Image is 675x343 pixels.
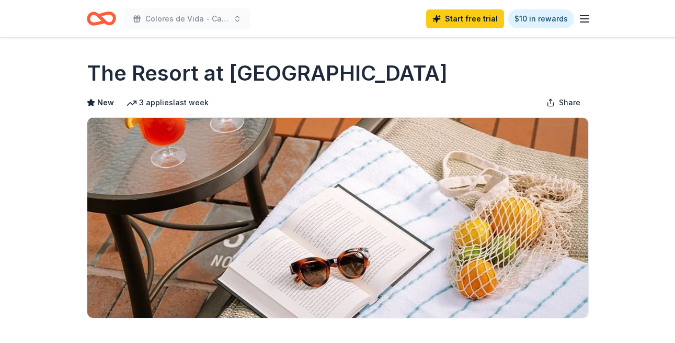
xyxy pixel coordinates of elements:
[124,8,250,29] button: Colores de Vida - Casa de la Familia Gala
[426,9,504,28] a: Start free trial
[538,92,589,113] button: Share
[559,96,580,109] span: Share
[127,96,209,109] div: 3 applies last week
[97,96,114,109] span: New
[87,59,448,88] h1: The Resort at [GEOGRAPHIC_DATA]
[87,118,588,318] img: Image for The Resort at Pelican Hill
[145,13,229,25] span: Colores de Vida - Casa de la Familia Gala
[87,6,116,31] a: Home
[508,9,574,28] a: $10 in rewards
